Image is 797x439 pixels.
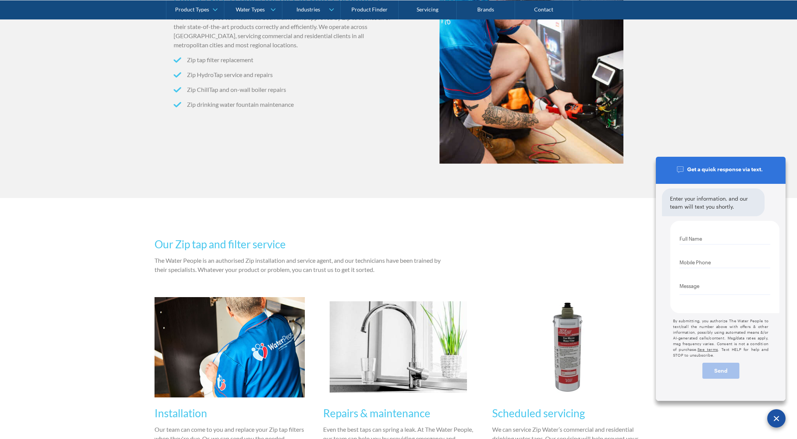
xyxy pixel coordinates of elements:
div: Send [703,368,739,373]
p: By submitting, you authorize The Water People to text/call the number above with offers & other i... [673,318,768,354]
a: Open terms and conditions in a new window [697,347,718,352]
button: send message [702,363,739,379]
div: Get a quick response via text. [665,164,772,173]
iframe: podium webchat widget bubble [721,401,797,439]
div: Enter your information, and our team will text you shortly. [670,194,755,210]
